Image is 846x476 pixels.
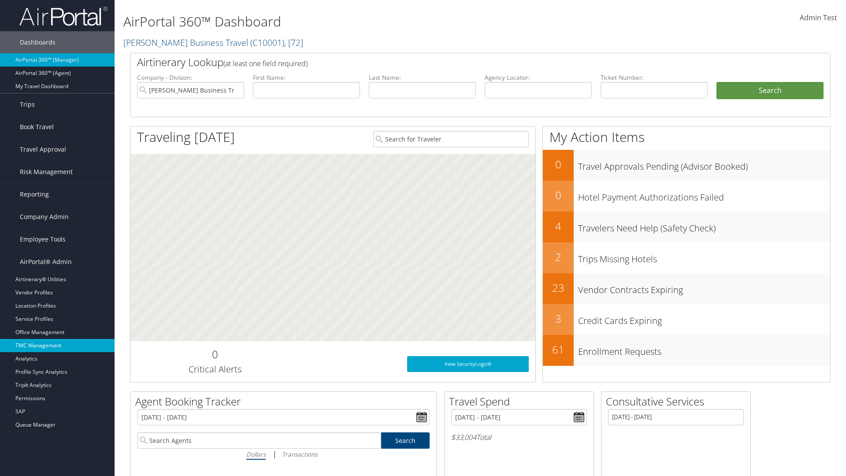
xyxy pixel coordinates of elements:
[578,187,830,204] h3: Hotel Payment Authorizations Failed
[543,342,574,357] h2: 61
[543,181,830,212] a: 0Hotel Payment Authorizations Failed
[543,188,574,203] h2: 0
[123,12,599,31] h1: AirPortal 360™ Dashboard
[123,37,303,48] a: [PERSON_NAME] Business Travel
[407,356,529,372] a: View SecurityLogic®
[800,13,837,22] span: Admin Test
[543,212,830,242] a: 4Travelers Need Help (Safety Check)
[578,279,830,296] h3: Vendor Contracts Expiring
[137,128,235,146] h1: Traveling [DATE]
[543,304,830,335] a: 3Credit Cards Expiring
[137,432,381,449] input: Search Agents
[20,93,35,115] span: Trips
[578,249,830,265] h3: Trips Missing Hotels
[451,432,587,442] h6: Total
[246,450,266,458] i: Dollars
[20,138,66,160] span: Travel Approval
[543,242,830,273] a: 2Trips Missing Hotels
[485,73,592,82] label: Agency Locator:
[20,161,73,183] span: Risk Management
[716,82,824,100] button: Search
[135,394,436,409] h2: Agent Booking Tracker
[137,363,293,376] h3: Critical Alerts
[451,432,476,442] span: $33,004
[20,206,69,228] span: Company Admin
[543,128,830,146] h1: My Action Items
[20,31,56,53] span: Dashboards
[578,341,830,358] h3: Enrollment Requests
[137,73,244,82] label: Company - Division:
[20,251,72,273] span: AirPortal® Admin
[578,156,830,173] h3: Travel Approvals Pending (Advisor Booked)
[543,280,574,295] h2: 23
[137,55,765,70] h2: Airtinerary Lookup
[543,273,830,304] a: 23Vendor Contracts Expiring
[543,335,830,366] a: 61Enrollment Requests
[284,37,303,48] span: , [ 72 ]
[223,59,308,68] span: (at least one field required)
[449,394,594,409] h2: Travel Spend
[137,449,430,460] div: |
[19,6,108,26] img: airportal-logo.png
[137,347,293,362] h2: 0
[601,73,708,82] label: Ticket Number:
[578,218,830,234] h3: Travelers Need Help (Safety Check)
[381,432,430,449] a: Search
[606,394,750,409] h2: Consultative Services
[543,219,574,234] h2: 4
[543,249,574,264] h2: 2
[20,183,49,205] span: Reporting
[20,228,66,250] span: Employee Tools
[543,150,830,181] a: 0Travel Approvals Pending (Advisor Booked)
[253,73,360,82] label: First Name:
[578,310,830,327] h3: Credit Cards Expiring
[369,73,476,82] label: Last Name:
[20,116,54,138] span: Book Travel
[250,37,284,48] span: ( C10001 )
[282,450,317,458] i: Transactions
[373,131,529,147] input: Search for Traveler
[543,157,574,172] h2: 0
[800,4,837,32] a: Admin Test
[543,311,574,326] h2: 3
